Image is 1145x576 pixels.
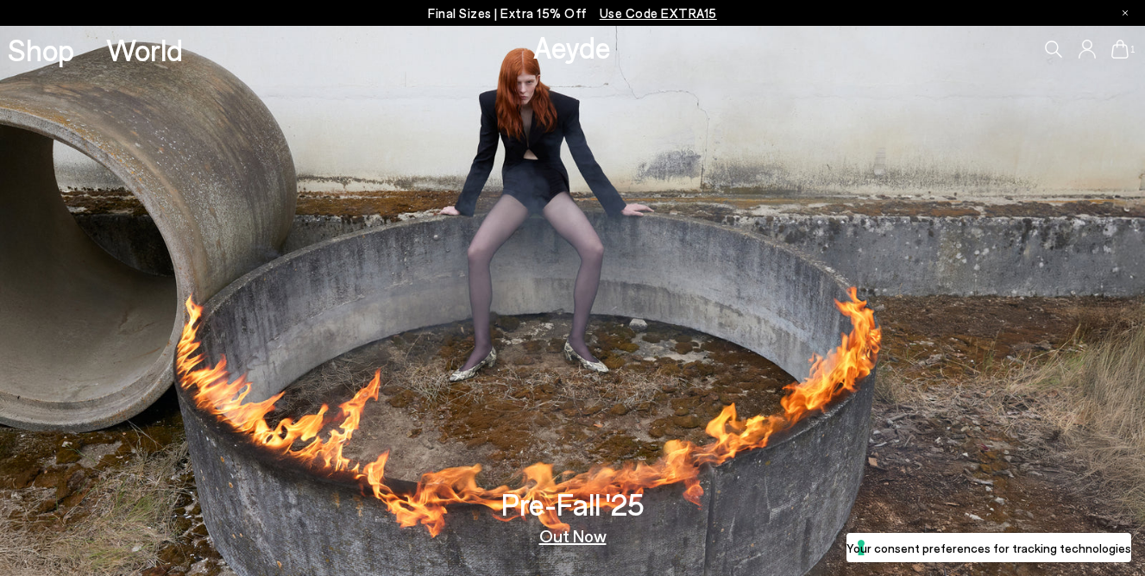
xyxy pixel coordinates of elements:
a: World [106,34,183,65]
p: Final Sizes | Extra 15% Off [428,3,717,24]
span: Navigate to /collections/ss25-final-sizes [600,5,717,21]
label: Your consent preferences for tracking technologies [846,539,1131,557]
a: Out Now [539,527,607,544]
button: Your consent preferences for tracking technologies [846,533,1131,562]
h3: Pre-Fall '25 [501,489,645,519]
a: Shop [8,34,74,65]
a: Aeyde [533,28,611,65]
a: 1 [1111,40,1129,59]
span: 1 [1129,45,1137,54]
